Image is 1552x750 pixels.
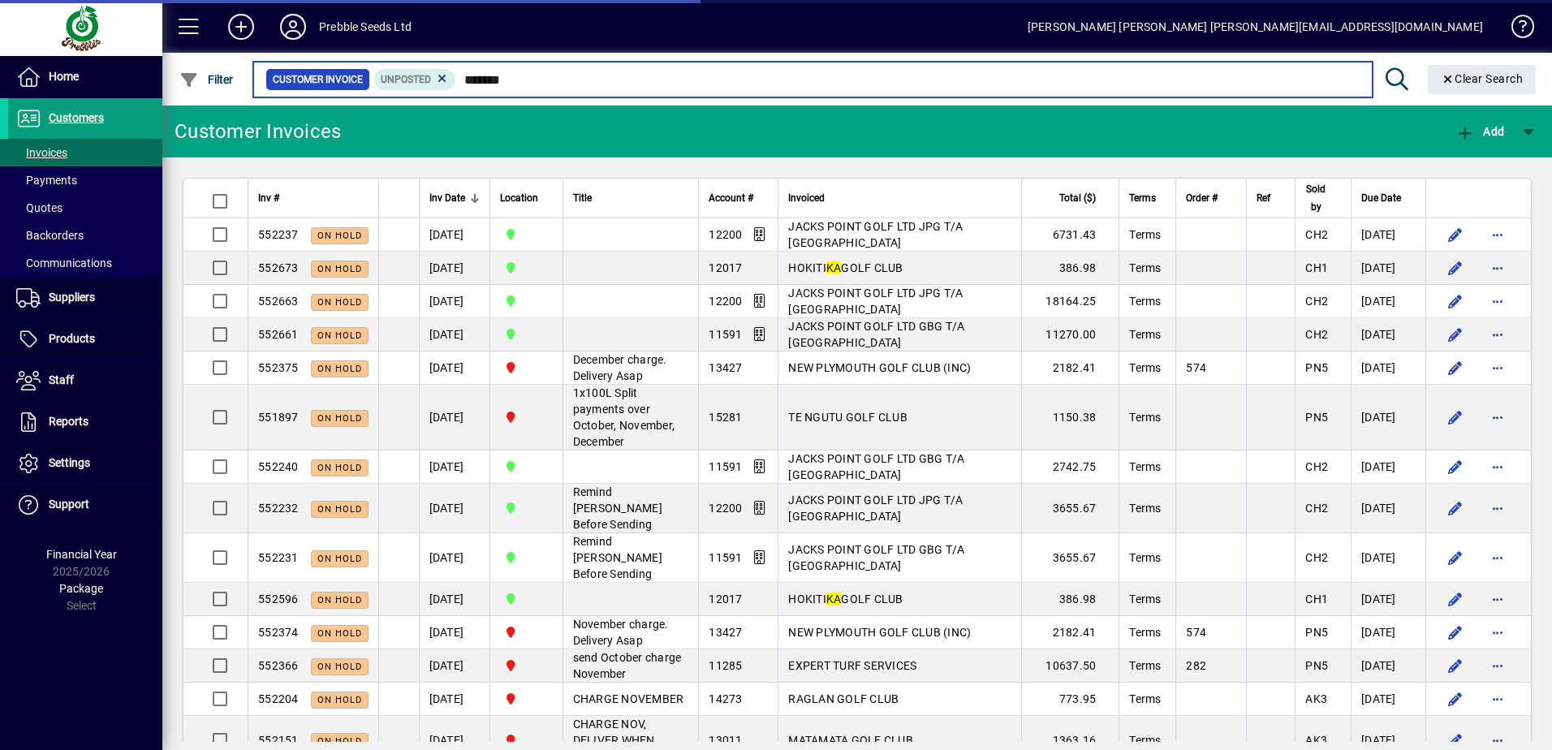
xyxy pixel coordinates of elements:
a: Support [8,485,162,525]
span: CH2 [1305,328,1328,341]
span: Terms [1129,460,1161,473]
span: JACKS POINT GOLF LTD JPG T/A [GEOGRAPHIC_DATA] [788,287,963,316]
span: Remind [PERSON_NAME] Before Sending [573,535,662,580]
td: 3655.67 [1021,484,1119,533]
span: HOKITI GOLF CLUB [788,593,903,606]
td: 386.98 [1021,583,1119,616]
span: On hold [317,413,362,424]
span: Terms [1129,261,1161,274]
span: Financial Year [46,548,117,561]
div: Invoiced [788,189,1011,207]
td: [DATE] [1351,318,1425,351]
span: Backorders [16,229,84,242]
span: Reports [49,415,88,428]
td: [DATE] [1351,351,1425,385]
a: Reports [8,402,162,442]
span: Terms [1129,692,1161,705]
span: PALMERSTON NORTH [500,657,553,675]
td: [DATE] [419,616,489,649]
span: NEW PLYMOUTH GOLF CLUB (INC) [788,626,971,639]
span: 574 [1186,361,1206,374]
span: 552204 [258,692,299,705]
div: Customer Invoices [175,119,341,144]
span: Terms [1129,626,1161,639]
span: Support [49,498,89,511]
button: Filter [175,65,238,94]
button: Edit [1442,288,1468,314]
button: More options [1485,454,1511,480]
button: More options [1485,686,1511,712]
td: [DATE] [1351,252,1425,285]
span: CH1 [1305,593,1328,606]
span: On hold [317,695,362,705]
span: 552237 [258,228,299,241]
td: [DATE] [1351,218,1425,252]
a: Quotes [8,194,162,222]
span: 552663 [258,295,299,308]
button: More options [1485,355,1511,381]
td: [DATE] [1351,285,1425,318]
span: 552366 [258,659,299,672]
span: Home [49,70,79,83]
span: 11591 [709,328,742,341]
span: CHRISTCHURCH [500,590,553,608]
span: 552231 [258,551,299,564]
span: Total ($) [1059,189,1096,207]
span: 13427 [709,361,742,374]
span: Location [500,189,538,207]
span: Due Date [1361,189,1401,207]
td: [DATE] [419,318,489,351]
span: HOKITI GOLF CLUB [788,261,903,274]
span: 12200 [709,502,742,515]
span: PN5 [1305,411,1328,424]
span: On hold [317,297,362,308]
span: CH2 [1305,551,1328,564]
button: More options [1485,545,1511,571]
span: 12200 [709,295,742,308]
div: Location [500,189,553,207]
span: Sold by [1305,180,1326,216]
span: On hold [317,554,362,564]
span: 1x100L Split payments over October, November, December [573,386,675,448]
button: Edit [1442,619,1468,645]
span: Inv # [258,189,279,207]
td: 10637.50 [1021,649,1119,683]
a: Home [8,57,162,97]
button: More options [1485,288,1511,314]
td: [DATE] [1351,484,1425,533]
span: Customers [49,111,104,124]
span: 13427 [709,626,742,639]
span: CH2 [1305,228,1328,241]
div: Ref [1257,189,1285,207]
td: 386.98 [1021,252,1119,285]
span: Add [1455,125,1504,138]
button: Edit [1442,495,1468,521]
em: KA [826,593,842,606]
div: Order # [1186,189,1236,207]
span: 12017 [709,593,742,606]
td: [DATE] [419,450,489,484]
a: Communications [8,249,162,277]
button: Edit [1442,222,1468,248]
span: 11285 [709,659,742,672]
a: Knowledge Base [1499,3,1532,56]
span: Terms [1129,295,1161,308]
td: [DATE] [419,385,489,450]
span: On hold [317,231,362,241]
button: Add [1451,117,1508,146]
span: Terms [1129,411,1161,424]
div: Account # [709,189,768,207]
span: 13011 [709,734,742,747]
td: 3655.67 [1021,533,1119,583]
span: On hold [317,736,362,747]
span: On hold [317,264,362,274]
span: Remind [PERSON_NAME] Before Sending [573,485,662,531]
span: 12017 [709,261,742,274]
button: More options [1485,321,1511,347]
span: Suppliers [49,291,95,304]
span: Invoiced [788,189,825,207]
button: Edit [1442,653,1468,679]
span: Products [49,332,95,345]
span: PALMERSTON NORTH [500,359,553,377]
td: [DATE] [419,683,489,716]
